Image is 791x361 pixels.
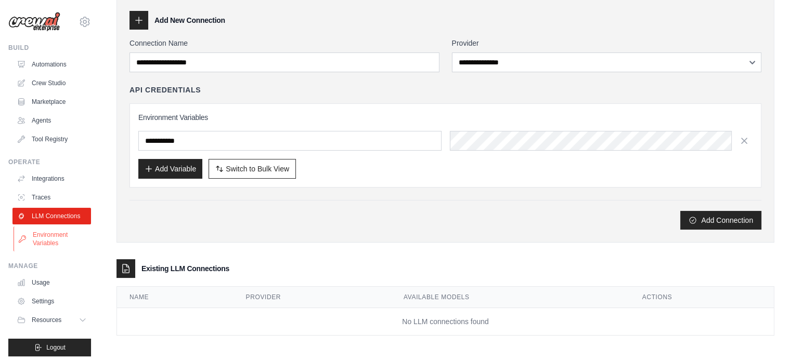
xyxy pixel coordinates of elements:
[8,158,91,166] div: Operate
[8,12,60,32] img: Logo
[226,164,289,174] span: Switch to Bulk View
[12,131,91,148] a: Tool Registry
[12,93,91,110] a: Marketplace
[12,112,91,129] a: Agents
[12,75,91,91] a: Crew Studio
[234,287,391,308] th: Provider
[452,38,762,48] label: Provider
[12,56,91,73] a: Automations
[391,287,630,308] th: Available Models
[117,308,774,336] td: No LLM connections found
[8,44,91,52] div: Build
[138,159,202,179] button: Add Variable
[630,287,774,308] th: Actions
[12,208,91,224] a: LLM Connections
[12,274,91,291] a: Usage
[141,263,229,274] h3: Existing LLM Connections
[14,226,92,251] a: Environment Variables
[12,170,91,187] a: Integrations
[12,312,91,328] button: Resources
[8,339,91,356] button: Logout
[129,38,439,48] label: Connection Name
[32,316,61,324] span: Resources
[138,112,753,123] h3: Environment Variables
[129,85,201,95] h4: API Credentials
[12,189,91,206] a: Traces
[46,343,66,352] span: Logout
[209,159,296,179] button: Switch to Bulk View
[117,287,234,308] th: Name
[680,211,761,230] button: Add Connection
[8,262,91,270] div: Manage
[154,15,225,25] h3: Add New Connection
[12,293,91,310] a: Settings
